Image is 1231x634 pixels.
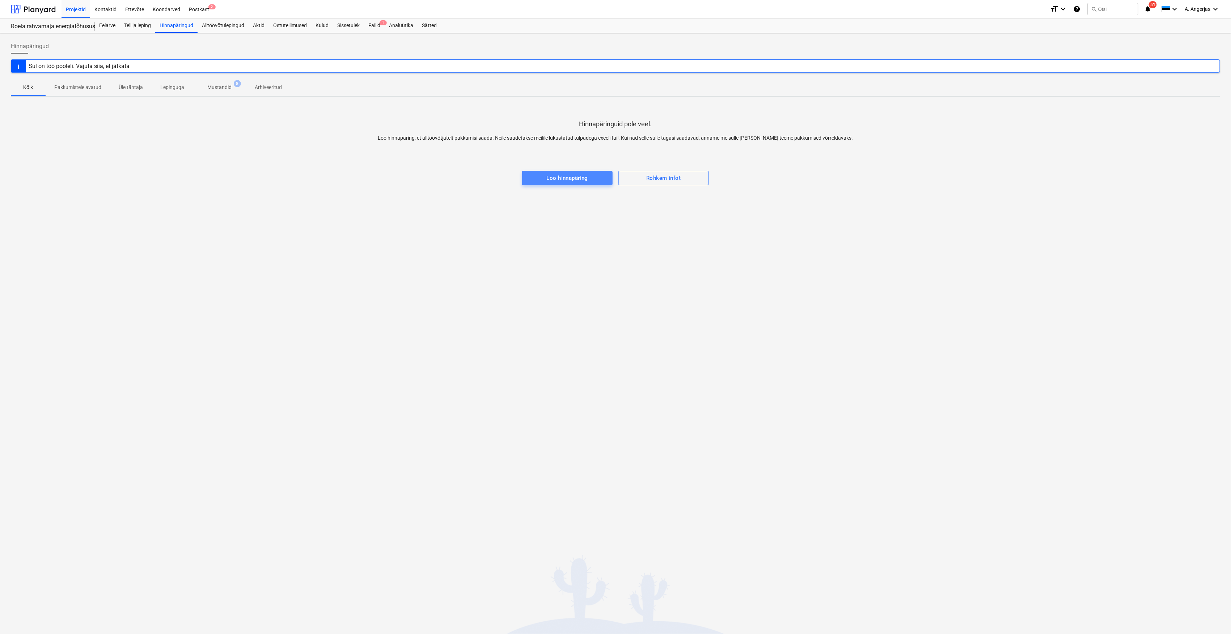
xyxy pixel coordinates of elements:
[207,84,232,91] p: Mustandid
[234,80,241,87] span: 8
[198,18,249,33] a: Alltöövõtulepingud
[160,84,184,91] p: Lepinguga
[313,134,918,142] p: Loo hinnapäring, et alltöövõtjatelt pakkumisi saada. Neile saadetakse meilile lukustatud tulpadeg...
[119,84,143,91] p: Üle tähtaja
[29,63,130,69] div: Sul on töö pooleli. Vajuta siia, et jätkata
[1144,5,1151,13] i: notifications
[54,84,101,91] p: Pakkumistele avatud
[249,18,269,33] a: Aktid
[11,23,86,30] div: Roela rahvamaja energiatõhususe ehitustööd [ROELA]
[1073,5,1080,13] i: Abikeskus
[1050,5,1059,13] i: format_size
[208,4,216,9] span: 2
[1091,6,1097,12] span: search
[333,18,364,33] a: Sissetulek
[120,18,155,33] a: Tellija leping
[547,173,588,183] div: Loo hinnapäring
[1088,3,1138,15] button: Otsi
[311,18,333,33] a: Kulud
[1149,1,1157,8] span: 51
[418,18,441,33] a: Sätted
[1171,5,1179,13] i: keyboard_arrow_down
[618,171,709,185] button: Rohkem infot
[522,171,613,185] button: Loo hinnapäring
[255,84,282,91] p: Arhiveeritud
[579,120,652,128] p: Hinnapäringuid pole veel.
[1059,5,1067,13] i: keyboard_arrow_down
[20,84,37,91] p: Kõik
[385,18,418,33] a: Analüütika
[646,173,681,183] div: Rohkem infot
[95,18,120,33] a: Eelarve
[364,18,385,33] a: Failid1
[1211,5,1220,13] i: keyboard_arrow_down
[269,18,311,33] a: Ostutellimused
[155,18,198,33] a: Hinnapäringud
[380,20,387,25] span: 1
[1185,6,1211,12] span: A. Angerjas
[11,42,49,51] span: Hinnapäringud
[364,18,385,33] div: Failid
